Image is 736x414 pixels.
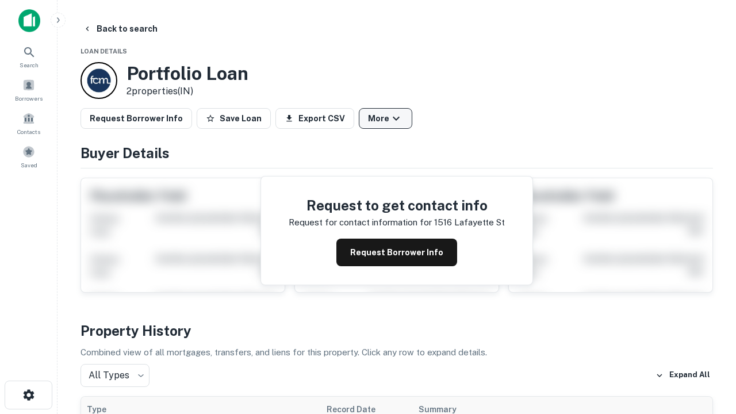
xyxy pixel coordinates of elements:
span: Saved [21,160,37,170]
button: Expand All [653,367,713,384]
button: Export CSV [275,108,354,129]
iframe: Chat Widget [678,322,736,377]
h4: Property History [80,320,713,341]
a: Contacts [3,108,54,139]
p: Combined view of all mortgages, transfers, and liens for this property. Click any row to expand d... [80,346,713,359]
p: 1516 lafayette st [434,216,505,229]
span: Search [20,60,39,70]
button: Request Borrower Info [80,108,192,129]
h3: Portfolio Loan [126,63,248,85]
span: Borrowers [15,94,43,103]
a: Search [3,41,54,72]
p: Request for contact information for [289,216,432,229]
p: 2 properties (IN) [126,85,248,98]
a: Borrowers [3,74,54,105]
span: Contacts [17,127,40,136]
div: All Types [80,364,149,387]
a: Saved [3,141,54,172]
button: Request Borrower Info [336,239,457,266]
button: Save Loan [197,108,271,129]
span: Loan Details [80,48,127,55]
button: Back to search [78,18,162,39]
button: More [359,108,412,129]
h4: Request to get contact info [289,195,505,216]
h4: Buyer Details [80,143,713,163]
img: capitalize-icon.png [18,9,40,32]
